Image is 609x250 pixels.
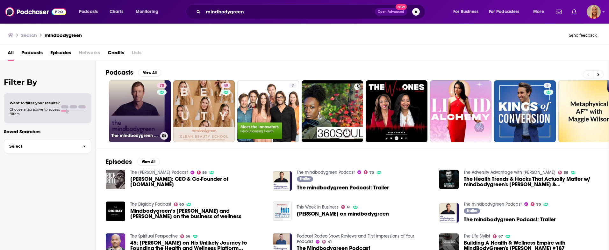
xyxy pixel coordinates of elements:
[553,6,564,17] a: Show notifications dropdown
[498,235,503,238] span: 67
[453,7,478,16] span: For Business
[439,170,459,189] img: The Health Trends & Hacks That Actually Matter w/ mindbodygreen's Jason & Colleen Wachob
[297,211,389,217] span: [PERSON_NAME] on mindbodygreen
[273,171,292,191] img: The mindbodygreen Podcast: Trailer
[157,83,167,88] a: 70
[50,48,71,61] a: Episodes
[297,211,389,217] a: Jason Wachob on mindbodygreen
[564,171,568,174] span: 58
[224,83,228,89] span: 49
[8,48,14,61] a: All
[464,176,598,187] a: The Health Trends & Hacks That Actually Matter w/ mindbodygreen's Jason & Colleen Wachob
[108,48,124,61] a: Credits
[79,48,100,61] span: Networks
[130,208,265,219] a: Mindbodygreen’s Jason and Colleen Wachob on the business of wellness
[289,83,297,88] a: 7
[136,7,158,16] span: Monitoring
[587,5,601,19] button: Show profile menu
[106,158,160,166] a: EpisodesView All
[203,7,375,17] input: Search podcasts, credits, & more...
[322,240,332,244] a: 41
[186,235,190,238] span: 56
[106,69,133,77] h2: Podcasts
[21,48,43,61] a: Podcasts
[493,234,503,238] a: 67
[396,4,407,10] span: New
[132,48,141,61] span: Lists
[297,204,339,210] a: This Week in Business
[197,171,207,174] a: 86
[192,4,431,19] div: Search podcasts, credits, & more...
[364,170,374,174] a: 70
[439,203,459,223] img: The mindbodygreen Podcast: Trailer
[544,83,551,88] a: 5
[297,233,414,244] a: Podcast Rodeo Show: Reviews and First Impressions of Your Podcast
[4,144,78,148] span: Select
[464,202,522,207] a: The mindbodygreen Podcast
[302,80,363,142] a: 0
[106,170,125,189] img: Jason Wachob: CEO & Co-Founder of MindBodyGreen.com
[536,203,541,206] span: 70
[341,205,350,209] a: 61
[378,10,404,13] span: Open Advanced
[130,208,265,219] span: Mindbodygreen’s [PERSON_NAME] and [PERSON_NAME] on the business of wellness
[297,185,389,190] a: The mindbodygreen Podcast: Trailer
[4,129,91,135] p: Saved Searches
[110,7,123,16] span: Charts
[464,170,555,175] a: The Adversity Advantage with Doug Bopst
[467,209,477,213] span: Trailer
[10,101,60,105] span: Want to filter your results?
[173,80,235,142] a: 49
[533,7,544,16] span: More
[292,83,294,89] span: 7
[464,176,598,187] span: The Health Trends & Hacks That Actually Matter w/ mindbodygreen's [PERSON_NAME] & [PERSON_NAME]
[328,240,332,243] span: 41
[130,176,265,187] a: Jason Wachob: CEO & Co-Founder of MindBodyGreen.com
[130,170,188,175] a: The Rich Roll Podcast
[106,158,132,166] h2: Episodes
[485,7,529,17] button: open menu
[569,6,579,17] a: Show notifications dropdown
[357,83,361,140] div: 0
[160,83,164,89] span: 70
[174,202,184,206] a: 60
[130,233,178,239] a: The Spiritual Perspective
[558,171,568,174] a: 58
[137,158,160,165] button: View All
[494,80,556,142] a: 5
[111,133,158,138] h3: The mindbodygreen Podcast
[4,139,91,153] button: Select
[587,5,601,19] img: User Profile
[109,80,171,142] a: 70The mindbodygreen Podcast
[297,170,355,175] a: The mindbodygreen Podcast
[464,217,556,222] span: The mindbodygreen Podcast: Trailer
[130,176,265,187] span: [PERSON_NAME]: CEO & Co-Founder of [DOMAIN_NAME]
[106,202,125,221] img: Mindbodygreen’s Jason and Colleen Wachob on the business of wellness
[587,5,601,19] span: Logged in as KymberleeBolden
[567,33,599,38] button: Send feedback
[369,171,374,174] span: 70
[237,80,299,142] a: 7
[5,6,66,18] a: Podchaser - Follow, Share and Rate Podcasts
[464,233,490,239] a: The Life Stylist
[180,234,190,238] a: 56
[106,69,161,77] a: PodcastsView All
[131,7,167,17] button: open menu
[300,177,311,181] span: Trailer
[10,107,60,116] span: Choose a tab above to access filters.
[79,7,98,16] span: Podcasts
[4,77,91,87] h2: Filter By
[105,7,127,17] a: Charts
[179,203,184,206] span: 60
[489,7,519,16] span: For Podcasters
[221,83,231,88] a: 49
